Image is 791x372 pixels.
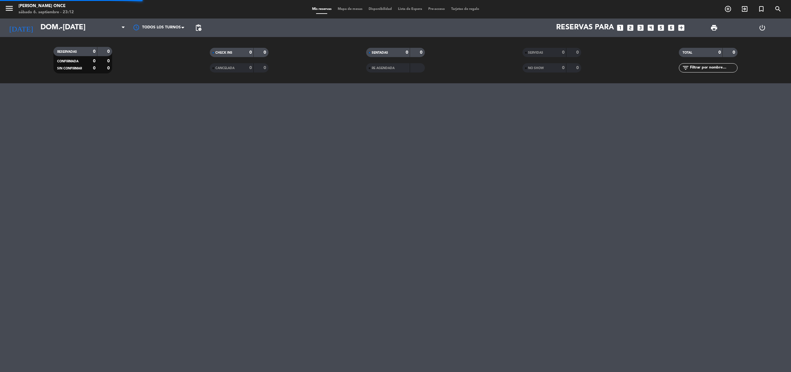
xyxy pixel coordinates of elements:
i: looks_3 [637,24,645,32]
i: [DATE] [5,21,37,35]
span: pending_actions [195,24,202,31]
strong: 0 [93,59,95,63]
i: exit_to_app [741,5,748,13]
span: CONFIRMADA [57,60,78,63]
strong: 0 [718,50,721,55]
strong: 0 [264,50,267,55]
span: Mis reservas [309,7,335,11]
strong: 0 [107,66,111,70]
strong: 0 [249,66,252,70]
strong: 0 [93,49,95,54]
strong: 0 [93,66,95,70]
span: SENTADAS [372,51,388,54]
span: Tarjetas de regalo [448,7,482,11]
strong: 0 [576,66,580,70]
strong: 0 [264,66,267,70]
span: CANCELADA [215,67,235,70]
span: RE AGENDADA [372,67,395,70]
span: Pre-acceso [425,7,448,11]
strong: 0 [733,50,736,55]
i: add_box [677,24,685,32]
span: Reservas para [556,23,614,32]
i: add_circle_outline [724,5,732,13]
button: menu [5,4,14,15]
div: sábado 6. septiembre - 23:12 [19,9,74,15]
i: looks_two [626,24,634,32]
i: looks_one [616,24,624,32]
strong: 0 [107,59,111,63]
i: power_settings_new [759,24,766,31]
strong: 0 [406,50,408,55]
span: SERVIDAS [528,51,543,54]
div: LOG OUT [738,19,786,37]
strong: 0 [107,49,111,54]
input: Filtrar por nombre... [689,64,737,71]
span: print [710,24,718,31]
i: filter_list [682,64,689,72]
span: Mapa de mesas [335,7,366,11]
span: NO SHOW [528,67,544,70]
div: [PERSON_NAME] Once [19,3,74,9]
strong: 0 [562,50,565,55]
i: looks_6 [667,24,675,32]
i: arrow_drop_down [57,24,65,31]
span: CHECK INS [215,51,232,54]
span: TOTAL [683,51,692,54]
i: turned_in_not [758,5,765,13]
span: Disponibilidad [366,7,395,11]
strong: 0 [420,50,424,55]
i: looks_4 [647,24,655,32]
i: search [774,5,782,13]
i: menu [5,4,14,13]
strong: 0 [562,66,565,70]
strong: 0 [249,50,252,55]
span: RESERVADAS [57,50,77,53]
i: looks_5 [657,24,665,32]
strong: 0 [576,50,580,55]
span: SIN CONFIRMAR [57,67,82,70]
span: Lista de Espera [395,7,425,11]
